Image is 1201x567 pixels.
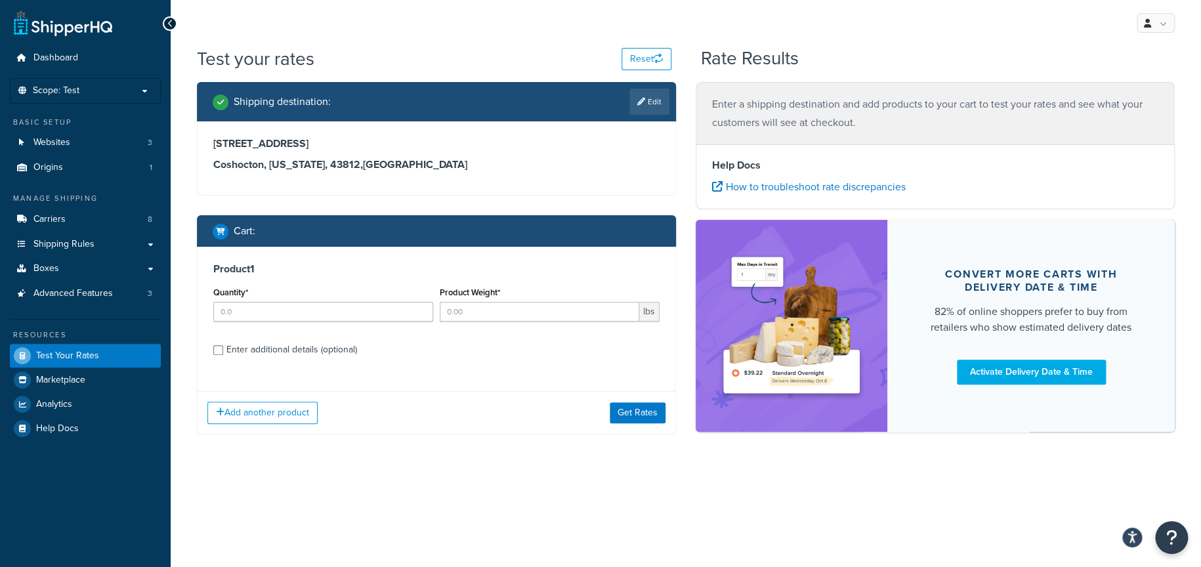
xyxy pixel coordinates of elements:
span: Origins [33,162,63,173]
span: Scope: Test [33,85,79,96]
input: 0.0 [213,302,433,322]
p: Enter a shipping destination and add products to your cart to test your rates and see what your c... [712,95,1158,132]
h3: [STREET_ADDRESS] [213,137,660,150]
a: Marketplace [10,368,161,392]
button: Open Resource Center [1155,521,1188,554]
span: 3 [148,137,152,148]
a: Boxes [10,257,161,281]
h2: Cart : [234,225,255,237]
a: Dashboard [10,46,161,70]
h3: Coshocton, [US_STATE], 43812 , [GEOGRAPHIC_DATA] [213,158,660,171]
a: Websites3 [10,131,161,155]
span: Analytics [36,399,72,410]
button: Reset [622,48,671,70]
a: Shipping Rules [10,232,161,257]
input: 0.00 [440,302,639,322]
span: 8 [148,214,152,225]
a: Advanced Features3 [10,282,161,306]
a: How to troubleshoot rate discrepancies [712,179,906,194]
input: Enter additional details (optional) [213,345,223,355]
a: Analytics [10,392,161,416]
span: 1 [150,162,152,173]
h4: Help Docs [712,157,1158,173]
span: lbs [639,302,660,322]
span: 3 [148,288,152,299]
a: Activate Delivery Date & Time [957,360,1106,385]
div: 82% of online shoppers prefer to buy from retailers who show estimated delivery dates [919,304,1143,335]
span: Boxes [33,263,59,274]
label: Product Weight* [440,287,500,297]
li: Origins [10,156,161,180]
a: Carriers8 [10,207,161,232]
span: Marketplace [36,375,85,386]
h3: Product 1 [213,262,660,276]
a: Test Your Rates [10,344,161,367]
li: Carriers [10,207,161,232]
label: Quantity* [213,287,248,297]
h2: Rate Results [700,49,798,69]
li: Websites [10,131,161,155]
div: Manage Shipping [10,193,161,204]
span: Help Docs [36,423,79,434]
a: Help Docs [10,417,161,440]
button: Add another product [207,402,318,424]
img: feature-image-ddt-36eae7f7280da8017bfb280eaccd9c446f90b1fe08728e4019434db127062ab4.png [715,240,868,412]
div: Basic Setup [10,117,161,128]
div: Resources [10,329,161,341]
a: Edit [629,89,669,115]
button: Get Rates [610,402,665,423]
span: Dashboard [33,52,78,64]
h1: Test your rates [197,46,314,72]
span: Test Your Rates [36,350,99,362]
h2: Shipping destination : [234,96,331,108]
span: Shipping Rules [33,239,95,250]
li: Advanced Features [10,282,161,306]
div: Enter additional details (optional) [226,341,357,359]
span: Advanced Features [33,288,113,299]
a: Origins1 [10,156,161,180]
div: Convert more carts with delivery date & time [919,268,1143,294]
span: Carriers [33,214,66,225]
span: Websites [33,137,70,148]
